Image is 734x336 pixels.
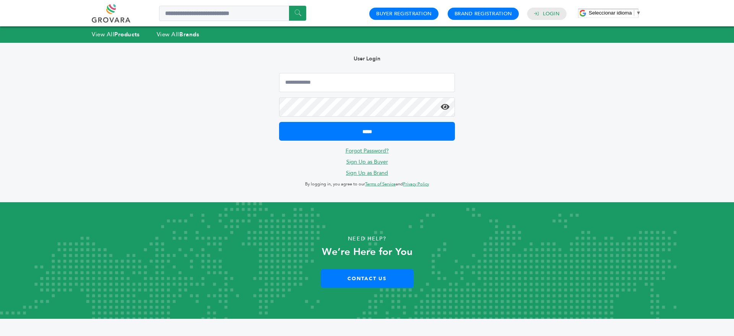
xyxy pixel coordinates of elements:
a: Privacy Policy [403,181,429,187]
strong: We’re Here for You [322,245,412,259]
a: Sign Up as Brand [346,169,388,177]
a: Terms of Service [365,181,396,187]
span: ​ [634,10,634,16]
input: Email Address [279,73,455,92]
p: Need Help? [37,233,697,245]
span: ▼ [636,10,641,16]
a: Seleccionar idioma​ [589,10,641,16]
a: View AllProducts [92,31,140,38]
input: Password [279,97,455,117]
a: Contact Us [321,269,414,288]
a: Forgot Password? [346,147,389,154]
a: View AllBrands [157,31,200,38]
a: Brand Registration [455,10,512,17]
strong: Products [114,31,140,38]
strong: Brands [179,31,199,38]
span: Seleccionar idioma [589,10,632,16]
a: Sign Up as Buyer [346,158,388,166]
b: User Login [354,55,380,62]
a: Buyer Registration [376,10,432,17]
p: By logging in, you agree to our and [279,180,455,189]
a: Login [543,10,560,17]
input: Search a product or brand... [159,6,306,21]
